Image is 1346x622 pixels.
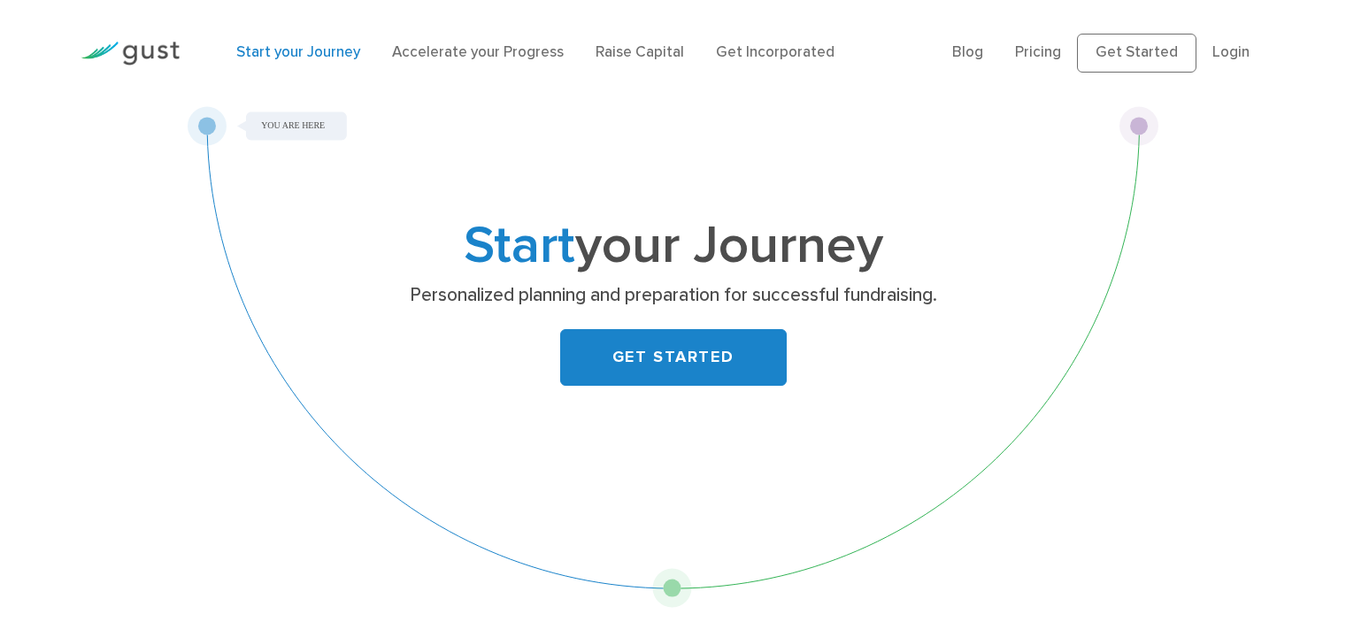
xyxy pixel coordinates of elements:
a: Login [1212,43,1250,61]
img: Gust Logo [81,42,180,65]
a: Get Incorporated [716,43,835,61]
a: Blog [952,43,983,61]
a: Raise Capital [596,43,684,61]
p: Personalized planning and preparation for successful fundraising. [330,283,1016,308]
a: Accelerate your Progress [392,43,564,61]
a: GET STARTED [560,329,787,386]
a: Get Started [1077,34,1196,73]
a: Pricing [1015,43,1061,61]
h1: your Journey [324,222,1023,271]
span: Start [464,214,575,277]
a: Start your Journey [236,43,360,61]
